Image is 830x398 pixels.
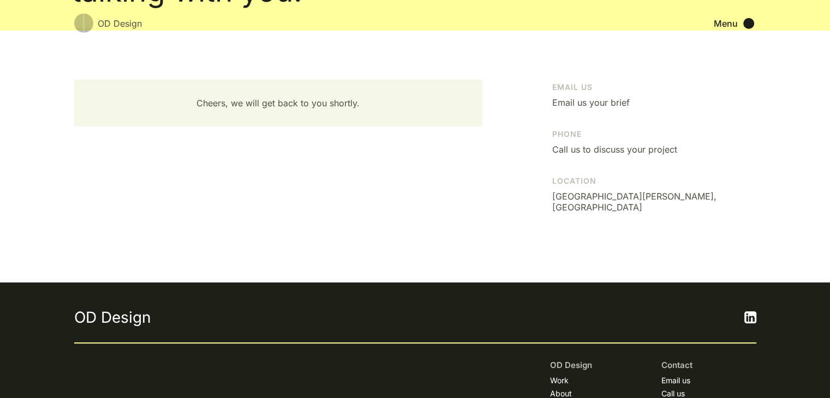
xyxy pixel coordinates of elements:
div: Email Us [552,82,593,93]
div: Cheers, we will get back to you shortly. [92,97,465,109]
a: Call us to discuss your project [552,144,677,155]
div: Contact Us Form success [74,80,482,126]
a: [GEOGRAPHIC_DATA][PERSON_NAME], [GEOGRAPHIC_DATA] [552,191,756,213]
a: OD Design [74,309,429,326]
a: OD Design [74,14,142,33]
div: Contact [661,360,692,371]
div: Location [552,176,596,186]
div: OD Design [98,17,142,30]
a: Email us [661,375,690,386]
a: Email us your brief [552,97,630,108]
div: Menu [714,18,738,29]
div: OD Design [550,360,592,371]
div: menu [714,18,756,29]
p: © OD Design Powered by kindness. 2024 [74,360,312,392]
a: Work [550,375,569,386]
div: Phone [552,129,582,140]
